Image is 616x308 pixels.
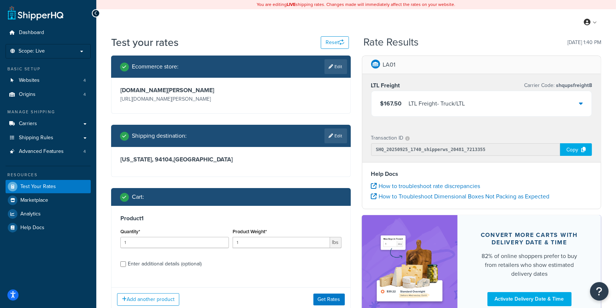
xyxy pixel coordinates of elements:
span: Websites [19,77,40,84]
span: 4 [83,148,86,155]
button: Get Rates [313,294,345,305]
b: LIVE [287,1,296,8]
a: Carriers [6,117,91,131]
a: Test Your Rates [6,180,91,193]
p: [DATE] 1:40 PM [567,37,601,48]
span: Dashboard [19,30,44,36]
label: Product Weight* [233,229,267,234]
h1: Test your rates [111,35,179,50]
div: Copy [560,143,592,156]
div: Basic Setup [6,66,91,72]
a: Dashboard [6,26,91,40]
span: Origins [19,91,36,98]
h2: Ecommerce store : [132,63,179,70]
a: How to troubleshoot rate discrepancies [371,182,480,190]
span: 4 [83,77,86,84]
h2: Shipping destination : [132,133,187,139]
span: Shipping Rules [19,135,53,141]
p: LA01 [383,60,396,70]
h2: Cart : [132,194,144,200]
button: Add another product [117,293,179,306]
a: Activate Delivery Date & Time [487,292,572,306]
div: Enter additional details (optional) [128,259,202,269]
a: Edit [324,128,347,143]
li: Websites [6,74,91,87]
a: Origins4 [6,88,91,101]
span: Analytics [20,211,41,217]
div: Resources [6,172,91,178]
a: Help Docs [6,221,91,234]
li: Origins [6,88,91,101]
h2: Rate Results [363,37,419,48]
a: Edit [324,59,347,74]
a: Analytics [6,207,91,221]
p: Carrier Code: [524,80,592,91]
span: Marketplace [20,197,48,204]
p: Transaction ID [371,133,404,143]
label: Quantity* [120,229,140,234]
div: LTL Freight - Truck/LTL [409,98,465,109]
input: Enter additional details (optional) [120,261,126,267]
span: Help Docs [20,225,44,231]
span: 4 [83,91,86,98]
a: Shipping Rules [6,131,91,145]
span: Test Your Rates [20,184,56,190]
a: Websites4 [6,74,91,87]
span: shqupsfreight8 [555,81,592,89]
span: Advanced Features [19,148,64,155]
a: How to Troubleshoot Dimensional Boxes Not Packing as Expected [371,192,550,201]
h3: LTL Freight [371,82,400,89]
a: Advanced Features4 [6,145,91,158]
div: Manage Shipping [6,109,91,115]
h3: [DOMAIN_NAME][PERSON_NAME] [120,87,229,94]
li: Advanced Features [6,145,91,158]
h4: Help Docs [371,170,592,178]
button: Reset [321,36,349,49]
input: 0 [120,237,229,248]
div: Convert more carts with delivery date & time [475,231,583,246]
button: Open Resource Center [590,282,609,301]
span: Scope: Live [19,48,45,54]
span: $167.50 [380,99,402,108]
h3: Product 1 [120,215,342,222]
p: [URL][DOMAIN_NAME][PERSON_NAME] [120,94,229,104]
span: Carriers [19,121,37,127]
h3: [US_STATE], 94104 , [GEOGRAPHIC_DATA] [120,156,342,163]
a: Marketplace [6,194,91,207]
input: 0.00 [233,237,330,248]
span: lbs [330,237,342,248]
div: 82% of online shoppers prefer to buy from retailers who show estimated delivery dates [475,252,583,278]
